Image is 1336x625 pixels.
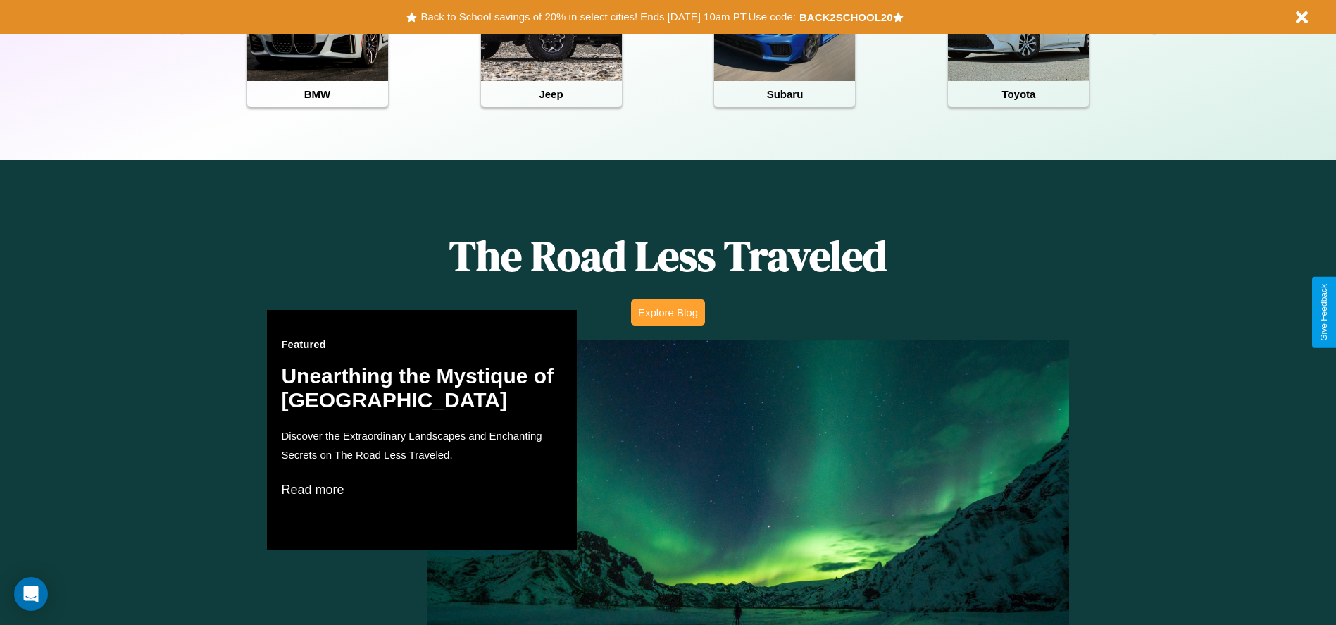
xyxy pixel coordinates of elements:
b: BACK2SCHOOL20 [799,11,893,23]
h4: BMW [247,81,388,107]
div: Give Feedback [1319,284,1329,341]
h4: Jeep [481,81,622,107]
h2: Unearthing the Mystique of [GEOGRAPHIC_DATA] [281,364,563,412]
p: Discover the Extraordinary Landscapes and Enchanting Secrets on The Road Less Traveled. [281,426,563,464]
h4: Toyota [948,81,1089,107]
button: Explore Blog [631,299,705,326]
div: Open Intercom Messenger [14,577,48,611]
p: Read more [281,478,563,501]
h4: Subaru [714,81,855,107]
button: Back to School savings of 20% in select cities! Ends [DATE] 10am PT.Use code: [417,7,799,27]
h3: Featured [281,338,563,350]
h1: The Road Less Traveled [267,227,1068,285]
